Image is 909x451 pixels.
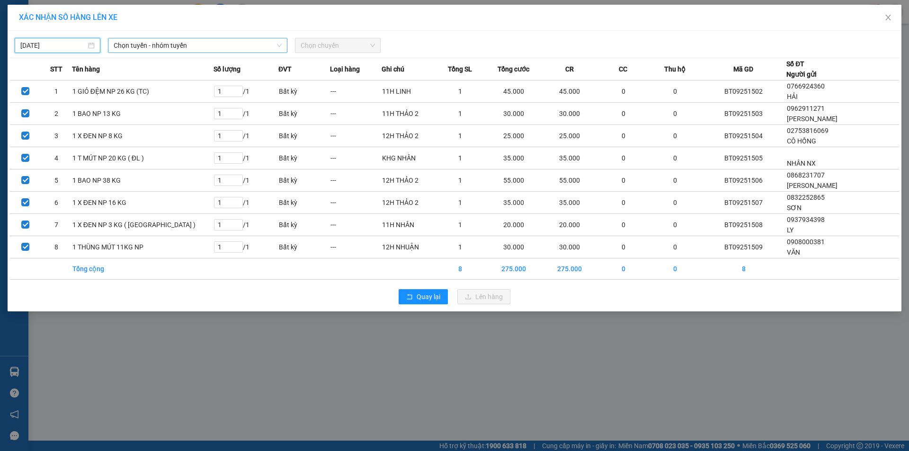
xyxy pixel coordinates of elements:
[41,192,71,214] td: 6
[214,103,278,125] td: / 1
[330,80,382,103] td: ---
[486,169,542,192] td: 55.000
[787,82,825,90] span: 0766924360
[649,214,701,236] td: 0
[278,147,330,169] td: Bất kỳ
[214,64,241,74] span: Số lượng
[417,292,440,302] span: Quay lại
[330,192,382,214] td: ---
[72,80,214,103] td: 1 GIỎ ĐỆM NP 26 KG (TC)
[701,214,786,236] td: BT09251508
[787,216,825,223] span: 0937934398
[214,147,278,169] td: / 1
[214,236,278,258] td: / 1
[542,236,597,258] td: 30.000
[434,214,486,236] td: 1
[597,125,649,147] td: 0
[542,258,597,280] td: 275.000
[278,169,330,192] td: Bất kỳ
[597,103,649,125] td: 0
[41,169,71,192] td: 5
[399,289,448,304] button: rollbackQuay lại
[434,169,486,192] td: 1
[597,169,649,192] td: 0
[20,40,86,51] input: 13/09/2025
[649,147,701,169] td: 0
[330,64,360,74] span: Loại hàng
[542,192,597,214] td: 35.000
[486,258,542,280] td: 275.000
[786,59,817,80] div: Số ĐT Người gửi
[382,64,404,74] span: Ghi chú
[382,125,434,147] td: 12H THẢO 2
[701,103,786,125] td: BT09251503
[41,125,71,147] td: 3
[486,236,542,258] td: 30.000
[701,125,786,147] td: BT09251504
[649,169,701,192] td: 0
[114,38,282,53] span: Chọn tuyến - nhóm tuyến
[50,64,62,74] span: STT
[701,258,786,280] td: 8
[382,214,434,236] td: 11H NHÂN
[486,80,542,103] td: 45.000
[701,169,786,192] td: BT09251506
[787,238,825,246] span: 0908000381
[486,103,542,125] td: 30.000
[787,105,825,112] span: 0962911271
[382,169,434,192] td: 12H THẢO 2
[787,226,793,234] span: LY
[41,147,71,169] td: 4
[434,258,486,280] td: 8
[542,214,597,236] td: 20.000
[787,137,816,145] span: CÔ HỒNG
[301,38,375,53] span: Chọn chuyến
[884,14,892,21] span: close
[330,103,382,125] td: ---
[597,258,649,280] td: 0
[382,192,434,214] td: 12H THẢO 2
[214,80,278,103] td: / 1
[597,214,649,236] td: 0
[214,192,278,214] td: / 1
[787,204,802,212] span: SƠN
[457,289,510,304] button: uploadLên hàng
[41,103,71,125] td: 2
[434,192,486,214] td: 1
[597,236,649,258] td: 0
[276,43,282,48] span: down
[278,80,330,103] td: Bất kỳ
[649,192,701,214] td: 0
[486,125,542,147] td: 25.000
[787,171,825,179] span: 0868231707
[434,147,486,169] td: 1
[41,80,71,103] td: 1
[542,125,597,147] td: 25.000
[41,214,71,236] td: 7
[382,147,434,169] td: KHG NHÂN
[278,236,330,258] td: Bất kỳ
[597,80,649,103] td: 0
[664,64,686,74] span: Thu hộ
[382,80,434,103] td: 11H LINH
[72,258,214,280] td: Tổng cộng
[382,103,434,125] td: 11H THẢO 2
[19,13,117,22] span: XÁC NHẬN SỐ HÀNG LÊN XE
[72,103,214,125] td: 1 BAO NP 13 KG
[72,169,214,192] td: 1 BAO NP 38 KG
[486,214,542,236] td: 20.000
[787,93,798,100] span: HẢI
[787,182,838,189] span: [PERSON_NAME]
[649,258,701,280] td: 0
[434,80,486,103] td: 1
[701,192,786,214] td: BT09251507
[41,236,71,258] td: 8
[787,115,838,123] span: [PERSON_NAME]
[330,214,382,236] td: ---
[542,80,597,103] td: 45.000
[486,192,542,214] td: 35.000
[214,169,278,192] td: / 1
[214,214,278,236] td: / 1
[701,147,786,169] td: BT09251505
[278,192,330,214] td: Bất kỳ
